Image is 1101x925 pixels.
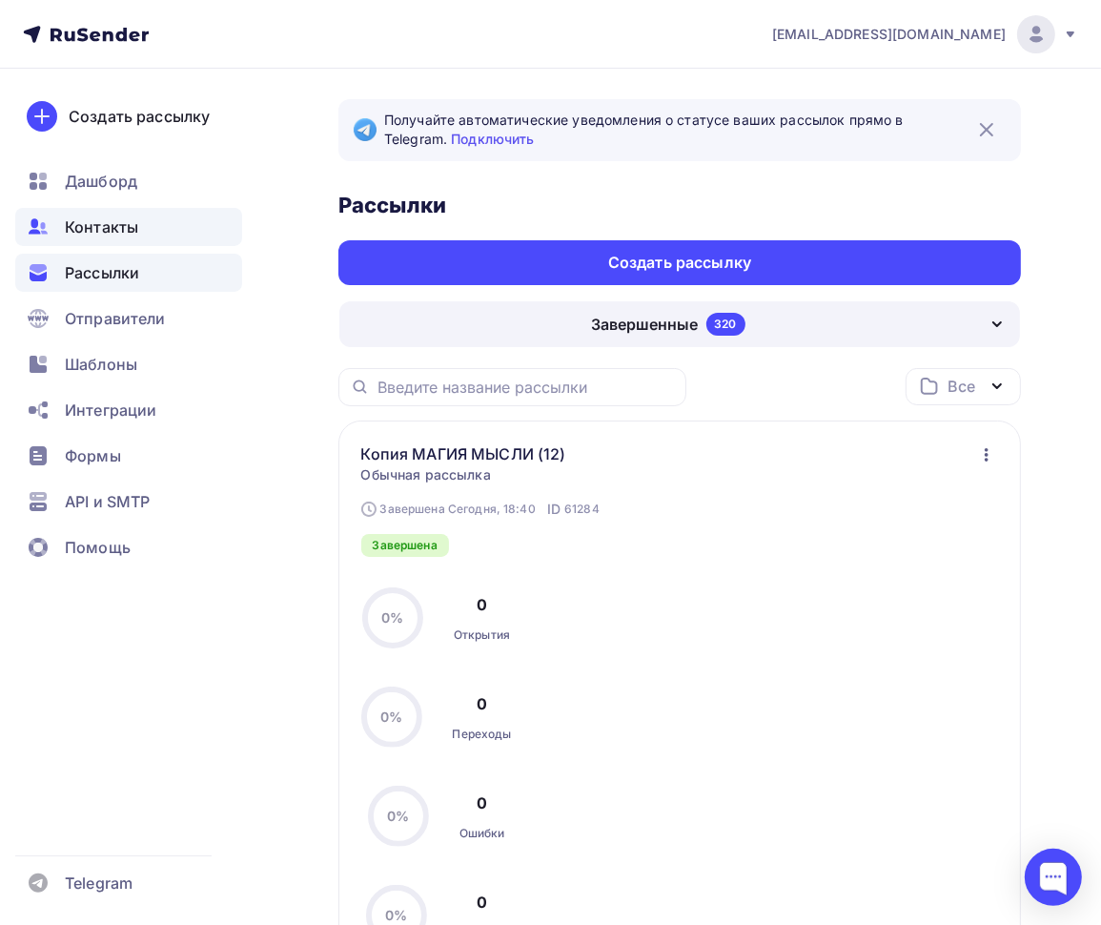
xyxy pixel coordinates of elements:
[451,131,534,147] a: Подключить
[453,727,512,742] div: Переходы
[906,368,1021,405] button: Все
[354,118,377,141] img: Telegram
[477,891,487,914] div: 0
[361,442,597,465] a: Копия МАГИЯ МЫСЛИ (12)
[15,254,242,292] a: Рассылки
[387,808,409,824] span: 0%
[381,609,403,626] span: 0%
[477,593,487,616] div: 0
[15,345,242,383] a: Шаблоны
[564,500,600,519] span: 61284
[361,465,491,484] span: Обычная рассылка
[65,536,131,559] span: Помощь
[65,170,137,193] span: Дашборд
[477,791,487,814] div: 0
[65,490,150,513] span: API и SMTP
[547,500,561,519] span: ID
[384,111,1006,150] span: Получайте автоматические уведомления о статусе ваших рассылок прямо в Telegram.
[592,313,699,336] div: Завершенные
[15,162,242,200] a: Дашборд
[15,299,242,338] a: Отправители
[772,15,1078,53] a: [EMAIL_ADDRESS][DOMAIN_NAME]
[65,444,121,467] span: Формы
[706,313,745,336] div: 320
[15,437,242,475] a: Формы
[377,377,675,398] input: Введите название рассылки
[477,692,487,715] div: 0
[608,252,751,274] div: Создать рассылку
[459,826,505,841] div: Ошибки
[65,307,166,330] span: Отправители
[454,627,510,643] div: Открытия
[15,208,242,246] a: Контакты
[65,261,139,284] span: Рассылки
[338,300,1021,348] button: Завершенные 320
[69,105,210,128] div: Создать рассылку
[361,534,449,557] div: Завершена
[65,872,133,894] span: Telegram
[338,192,1021,218] h3: Рассылки
[65,399,156,421] span: Интеграции
[385,907,407,923] span: 0%
[65,216,138,238] span: Контакты
[65,353,137,376] span: Шаблоны
[772,25,1006,44] span: [EMAIL_ADDRESS][DOMAIN_NAME]
[361,500,600,519] div: Завершена Сегодня, 18:40
[380,709,402,725] span: 0%
[948,375,975,398] div: Все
